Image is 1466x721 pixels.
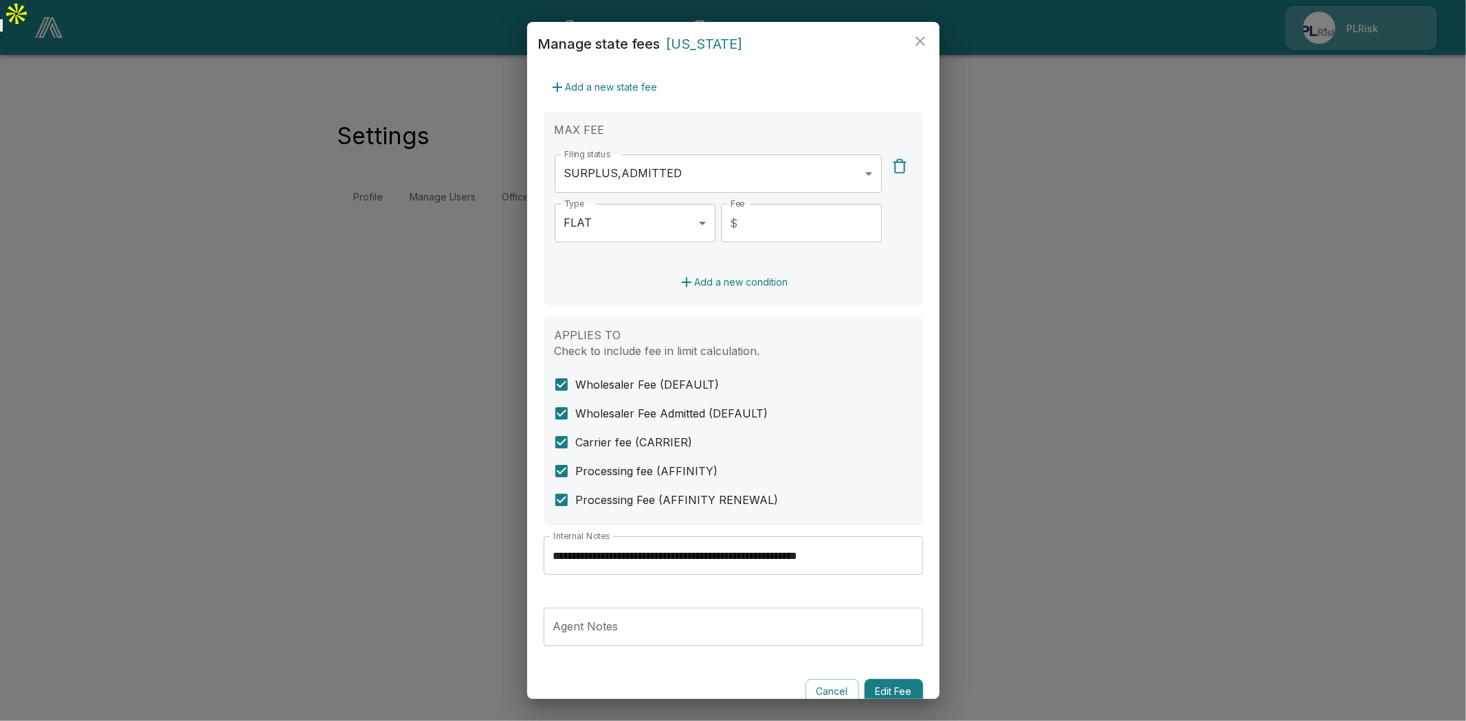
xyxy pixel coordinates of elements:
label: MAX FEE [555,123,605,137]
div: SURPLUS , ADMITTED [555,154,882,193]
button: close [907,27,934,55]
button: Add a new condition [673,270,794,295]
label: Internal Notes [553,530,610,542]
button: Cancel [806,679,859,705]
p: $ [731,215,738,231]
label: Type [564,198,584,209]
span: Wholesaler Fee Admitted (DEFAULT) [576,405,768,422]
span: [US_STATE] [667,36,743,52]
button: Add a new state fee [544,75,663,100]
label: Check to include fee in limit calculation. [555,344,760,358]
img: Delete [891,158,908,174]
button: Edit Fee [865,679,923,705]
h2: Manage state fees [527,22,940,66]
label: Fee [731,198,744,209]
label: APPLIES TO [555,328,621,342]
label: Filing status [564,148,610,160]
span: Carrier fee (CARRIER) [576,434,693,450]
span: Wholesaler Fee (DEFAULT) [576,376,720,393]
span: Processing Fee (AFFINITY RENEWAL) [576,492,779,508]
div: FLAT [555,204,715,242]
span: Processing fee (AFFINITY) [576,463,718,479]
